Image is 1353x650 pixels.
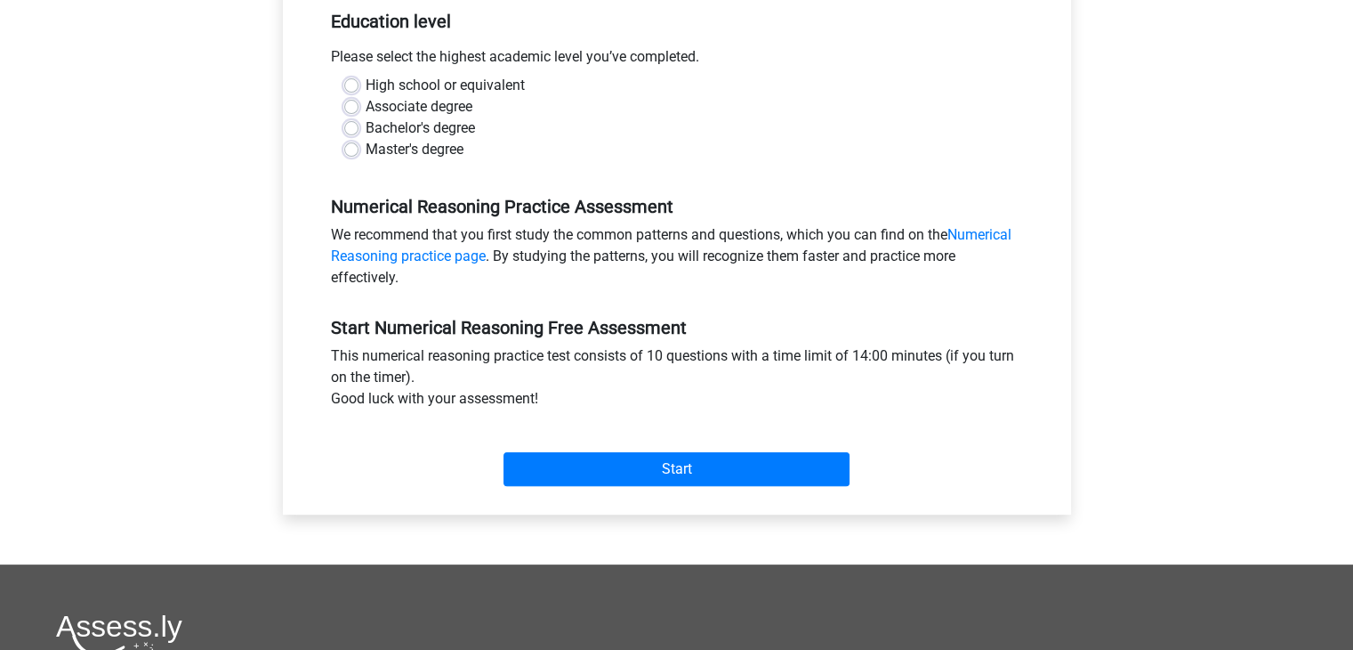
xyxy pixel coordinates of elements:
[331,196,1023,217] h5: Numerical Reasoning Practice Assessment
[366,118,475,139] label: Bachelor's degree
[318,46,1036,75] div: Please select the highest academic level you’ve completed.
[366,139,463,160] label: Master's degree
[503,452,850,486] input: Start
[331,317,1023,338] h5: Start Numerical Reasoning Free Assessment
[318,345,1036,417] div: This numerical reasoning practice test consists of 10 questions with a time limit of 14:00 minute...
[318,224,1036,296] div: We recommend that you first study the common patterns and questions, which you can find on the . ...
[366,96,472,118] label: Associate degree
[331,4,1023,39] h5: Education level
[366,75,525,96] label: High school or equivalent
